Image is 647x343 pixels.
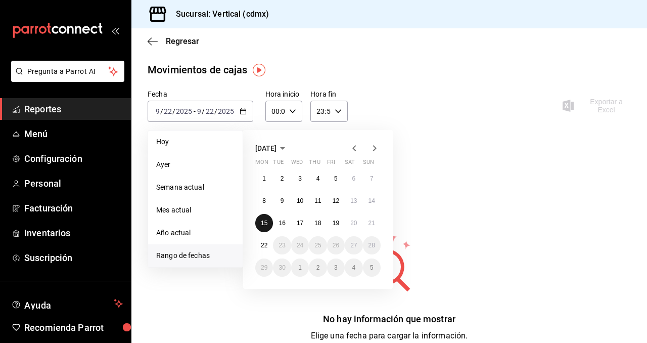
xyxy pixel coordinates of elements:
button: September 28, 2025 [363,236,381,254]
button: September 7, 2025 [363,169,381,188]
span: / [172,107,175,115]
input: -- [163,107,172,115]
span: Ayuda [24,297,110,310]
abbr: September 3, 2025 [298,175,302,182]
button: open_drawer_menu [111,26,119,34]
img: Tooltip marker [253,64,265,76]
abbr: September 28, 2025 [368,242,375,249]
button: September 4, 2025 [309,169,327,188]
abbr: Thursday [309,159,320,169]
label: Hora inicio [265,91,302,98]
span: Configuración [24,152,123,165]
button: September 29, 2025 [255,259,273,277]
span: Hoy [156,137,235,147]
button: September 8, 2025 [255,192,273,210]
abbr: September 15, 2025 [261,220,267,227]
span: Rango de fechas [156,250,235,261]
input: -- [155,107,160,115]
abbr: Monday [255,159,268,169]
abbr: October 3, 2025 [334,264,338,271]
button: September 11, 2025 [309,192,327,210]
abbr: October 4, 2025 [352,264,355,271]
div: Movimientos de cajas [148,62,248,77]
button: September 10, 2025 [291,192,309,210]
span: / [202,107,205,115]
button: September 6, 2025 [345,169,362,188]
span: Pregunta a Parrot AI [27,66,109,77]
span: Reportes [24,102,123,116]
span: / [214,107,217,115]
button: September 1, 2025 [255,169,273,188]
input: ---- [175,107,193,115]
button: September 21, 2025 [363,214,381,232]
input: ---- [217,107,235,115]
span: Suscripción [24,251,123,265]
abbr: October 5, 2025 [370,264,374,271]
abbr: Tuesday [273,159,283,169]
button: October 3, 2025 [327,259,345,277]
button: September 2, 2025 [273,169,291,188]
abbr: October 2, 2025 [316,264,320,271]
abbr: September 18, 2025 [314,220,321,227]
button: [DATE] [255,142,289,154]
span: Personal [24,177,123,190]
abbr: September 2, 2025 [281,175,284,182]
button: September 16, 2025 [273,214,291,232]
button: September 27, 2025 [345,236,362,254]
button: October 5, 2025 [363,259,381,277]
span: Inventarios [24,226,123,240]
abbr: September 12, 2025 [333,197,339,204]
span: Semana actual [156,182,235,193]
button: October 2, 2025 [309,259,327,277]
abbr: September 1, 2025 [262,175,266,182]
abbr: October 1, 2025 [298,264,302,271]
abbr: September 29, 2025 [261,264,267,271]
span: / [160,107,163,115]
h3: Sucursal: Vertical (cdmx) [168,8,269,20]
span: Menú [24,127,123,141]
button: September 30, 2025 [273,259,291,277]
abbr: September 7, 2025 [370,175,374,182]
abbr: September 20, 2025 [350,220,357,227]
abbr: September 27, 2025 [350,242,357,249]
abbr: September 14, 2025 [368,197,375,204]
abbr: Saturday [345,159,355,169]
abbr: September 10, 2025 [297,197,303,204]
button: September 13, 2025 [345,192,362,210]
div: No hay información que mostrar [311,312,468,326]
input: -- [197,107,202,115]
a: Pregunta a Parrot AI [7,73,124,84]
abbr: September 11, 2025 [314,197,321,204]
button: September 22, 2025 [255,236,273,254]
button: September 9, 2025 [273,192,291,210]
button: September 3, 2025 [291,169,309,188]
abbr: Friday [327,159,335,169]
span: Regresar [166,36,199,46]
button: September 15, 2025 [255,214,273,232]
button: September 17, 2025 [291,214,309,232]
button: September 23, 2025 [273,236,291,254]
button: September 24, 2025 [291,236,309,254]
abbr: Sunday [363,159,374,169]
abbr: September 30, 2025 [279,264,285,271]
span: Facturación [24,201,123,215]
abbr: September 16, 2025 [279,220,285,227]
span: [DATE] [255,144,276,152]
button: October 4, 2025 [345,259,362,277]
abbr: September 8, 2025 [262,197,266,204]
abbr: Wednesday [291,159,303,169]
span: Mes actual [156,205,235,216]
label: Hora fin [310,91,347,98]
span: Elige una fecha para cargar la información. [311,331,468,340]
abbr: September 19, 2025 [333,220,339,227]
input: -- [205,107,214,115]
abbr: September 5, 2025 [334,175,338,182]
span: Año actual [156,228,235,238]
button: October 1, 2025 [291,259,309,277]
button: September 12, 2025 [327,192,345,210]
button: September 5, 2025 [327,169,345,188]
button: September 25, 2025 [309,236,327,254]
abbr: September 24, 2025 [297,242,303,249]
button: September 19, 2025 [327,214,345,232]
